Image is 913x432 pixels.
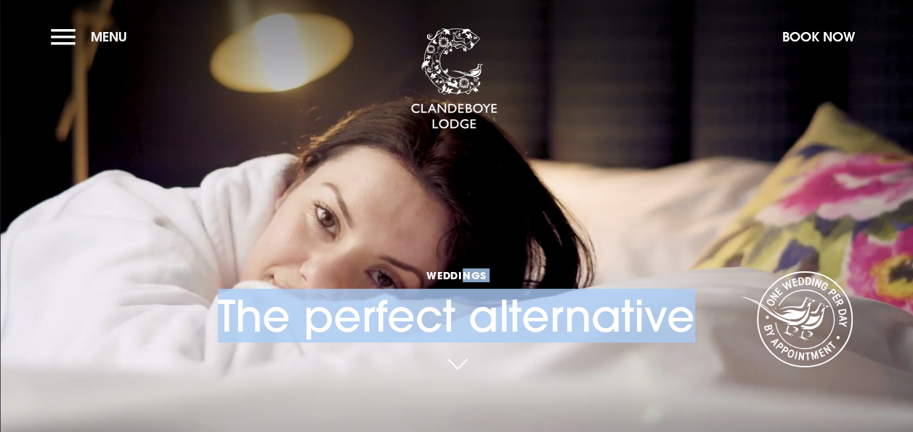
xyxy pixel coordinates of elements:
[91,28,127,45] span: Menu
[51,21,134,52] button: Menu
[410,28,498,130] img: Clandeboye Lodge
[775,21,862,52] button: Book Now
[218,268,695,282] span: Weddings
[218,215,695,342] h1: The perfect alternative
